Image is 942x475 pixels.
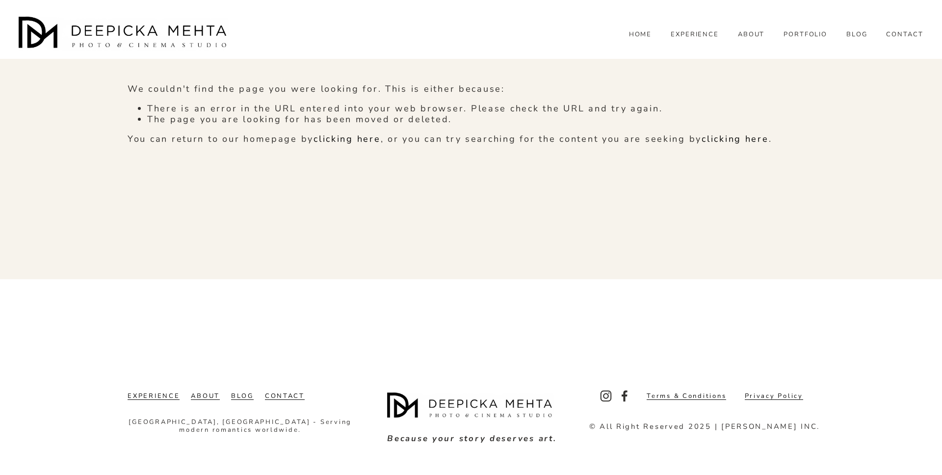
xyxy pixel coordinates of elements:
[846,30,867,39] a: folder dropdown
[231,393,254,400] a: BLOG
[619,390,630,402] a: Facebook
[128,65,814,95] p: We couldn't find the page you were looking for. This is either because:
[671,30,719,39] a: EXPERIENCE
[191,393,220,400] a: ABOUT
[128,419,353,434] p: [GEOGRAPHIC_DATA], [GEOGRAPHIC_DATA] - Serving modern romantics worldwide.
[265,393,305,400] a: CONTACT
[745,393,803,400] a: Privacy Policy
[589,423,820,430] p: © All Right Reserved 2025 | [PERSON_NAME] INC.
[128,134,814,145] p: You can return to our homepage by , or you can try searching for the content you are seeking by .
[600,390,612,402] a: Instagram
[314,133,381,145] a: clicking here
[784,30,828,39] a: PORTFOLIO
[128,393,180,400] a: EXPERIENCE
[846,31,867,39] span: BLOG
[738,30,765,39] a: ABOUT
[647,393,726,400] a: Terms & Conditions
[886,30,923,39] a: CONTACT
[387,433,556,444] em: Because your story deserves art.
[629,30,652,39] a: HOME
[147,104,814,114] li: There is an error in the URL entered into your web browser. Please check the URL and try again.
[19,17,230,51] img: Austin Wedding Photographer - Deepicka Mehta Photography &amp; Cinematography
[702,133,769,145] a: clicking here
[147,114,814,125] li: The page you are looking for has been moved or deleted.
